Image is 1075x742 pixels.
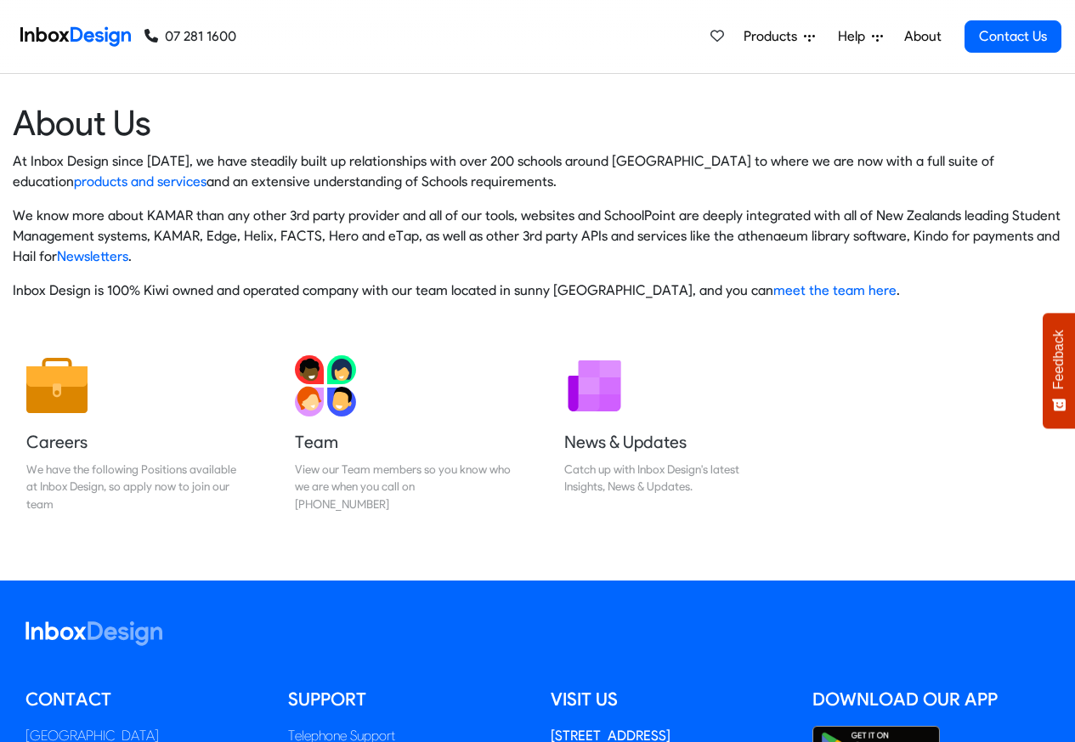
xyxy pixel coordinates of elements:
a: News & Updates Catch up with Inbox Design's latest Insights, News & Updates. [551,342,794,526]
a: Careers We have the following Positions available at Inbox Design, so apply now to join our team [13,342,256,526]
h5: News & Updates [564,430,780,454]
img: 2022_01_12_icon_newsletter.svg [564,355,625,416]
a: products and services [74,173,207,190]
h5: Download our App [812,687,1050,712]
p: We know more about KAMAR than any other 3rd party provider and all of our tools, websites and Sch... [13,206,1062,267]
img: 2022_01_13_icon_job.svg [26,355,88,416]
p: At Inbox Design since [DATE], we have steadily built up relationships with over 200 schools aroun... [13,151,1062,192]
div: View our Team members so you know who we are when you call on [PHONE_NUMBER] [295,461,511,513]
div: Catch up with Inbox Design's latest Insights, News & Updates. [564,461,780,496]
heading: About Us [13,101,1062,144]
h5: Support [288,687,525,712]
a: meet the team here [773,282,897,298]
img: logo_inboxdesign_white.svg [25,621,162,646]
a: 07 281 1600 [144,26,236,47]
h5: Contact [25,687,263,712]
img: 2022_01_13_icon_team.svg [295,355,356,416]
a: Help [831,20,890,54]
a: Newsletters [57,248,128,264]
h5: Careers [26,430,242,454]
h5: Team [295,430,511,454]
a: Products [737,20,822,54]
a: About [899,20,946,54]
p: Inbox Design is 100% Kiwi owned and operated company with our team located in sunny [GEOGRAPHIC_D... [13,280,1062,301]
button: Feedback - Show survey [1043,313,1075,428]
a: Team View our Team members so you know who we are when you call on [PHONE_NUMBER] [281,342,524,526]
span: Help [838,26,872,47]
a: Contact Us [965,20,1061,53]
span: Feedback [1051,330,1067,389]
div: We have the following Positions available at Inbox Design, so apply now to join our team [26,461,242,513]
h5: Visit us [551,687,788,712]
span: Products [744,26,804,47]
